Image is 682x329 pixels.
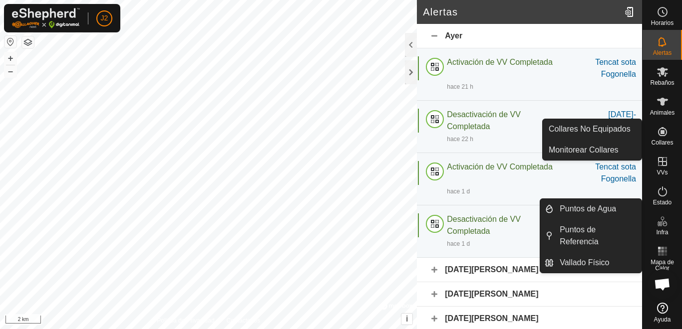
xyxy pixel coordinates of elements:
[549,144,619,156] span: Monitorear Collares
[653,50,672,56] span: Alertas
[157,316,214,325] a: Política de Privacidad
[549,123,631,135] span: Collares No Equipados
[561,109,637,133] div: [DATE]-DEACTIVATION
[540,199,642,219] li: Puntos de Agua
[540,253,642,273] li: Vallado Físico
[543,119,642,139] a: Collares No Equipados
[648,269,678,299] a: Obre el xat
[417,282,642,307] div: [DATE][PERSON_NAME]
[417,258,642,282] div: [DATE][PERSON_NAME]
[554,253,642,273] a: Vallado Físico
[447,239,470,248] div: hace 1 d
[101,13,108,23] span: J2
[643,299,682,327] a: Ayuda
[447,163,553,171] span: Activación de VV Completada
[12,8,80,28] img: Logo Gallagher
[543,140,642,160] a: Monitorear Collares
[4,65,16,77] button: –
[560,224,636,248] span: Puntos de Referencia
[447,187,470,196] div: hace 1 d
[554,199,642,219] a: Puntos de Agua
[561,56,637,80] div: Tencat sota Fogonella
[4,36,16,48] button: Restablecer Mapa
[560,257,609,269] span: Vallado Físico
[447,58,553,66] span: Activación de VV Completada
[651,140,673,146] span: Collares
[22,36,34,48] button: Capas del Mapa
[656,229,668,235] span: Infra
[447,215,521,235] span: Desactivación de VV Completada
[4,52,16,64] button: +
[447,110,521,131] span: Desactivación de VV Completada
[654,317,671,323] span: Ayuda
[560,203,616,215] span: Puntos de Agua
[540,220,642,252] li: Puntos de Referencia
[651,20,674,26] span: Horarios
[653,199,672,205] span: Estado
[554,220,642,252] a: Puntos de Referencia
[227,316,260,325] a: Contáctenos
[417,24,642,48] div: Ayer
[650,110,675,116] span: Animales
[447,135,473,144] div: hace 22 h
[657,169,668,175] span: VVs
[423,6,621,18] h2: Alertas
[645,259,680,271] span: Mapa de Calor
[650,80,674,86] span: Rebaños
[401,314,412,325] button: i
[447,82,473,91] div: hace 21 h
[406,315,408,323] span: i
[561,161,637,185] div: Tencat sota Fogonella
